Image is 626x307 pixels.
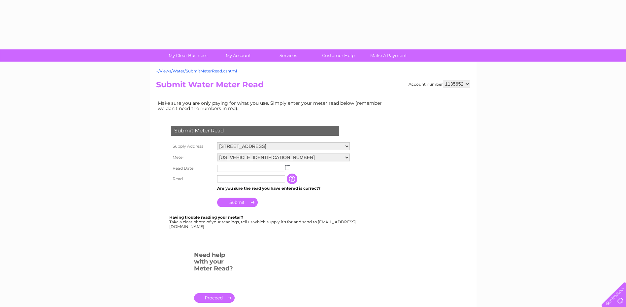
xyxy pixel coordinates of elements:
a: Services [261,49,315,62]
div: Take a clear photo of your readings, tell us which supply it's for and send to [EMAIL_ADDRESS][DO... [169,215,357,229]
td: Are you sure the read you have entered is correct? [215,184,351,193]
a: Customer Help [311,49,366,62]
input: Submit [217,198,258,207]
th: Read [169,174,215,184]
img: ... [285,165,290,170]
a: . [194,293,235,303]
a: ~/Views/Water/SubmitMeterRead.cshtml [156,69,237,73]
a: My Clear Business [161,49,215,62]
input: Information [287,174,299,184]
b: Having trouble reading your meter? [169,215,243,220]
h3: Need help with your Meter Read? [194,250,235,275]
a: My Account [211,49,265,62]
th: Meter [169,152,215,163]
div: Submit Meter Read [171,126,339,136]
h2: Submit Water Meter Read [156,80,470,93]
th: Read Date [169,163,215,174]
div: Account number [409,80,470,88]
a: Make A Payment [361,49,416,62]
th: Supply Address [169,141,215,152]
td: Make sure you are only paying for what you use. Simply enter your meter read below (remember we d... [156,99,387,113]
